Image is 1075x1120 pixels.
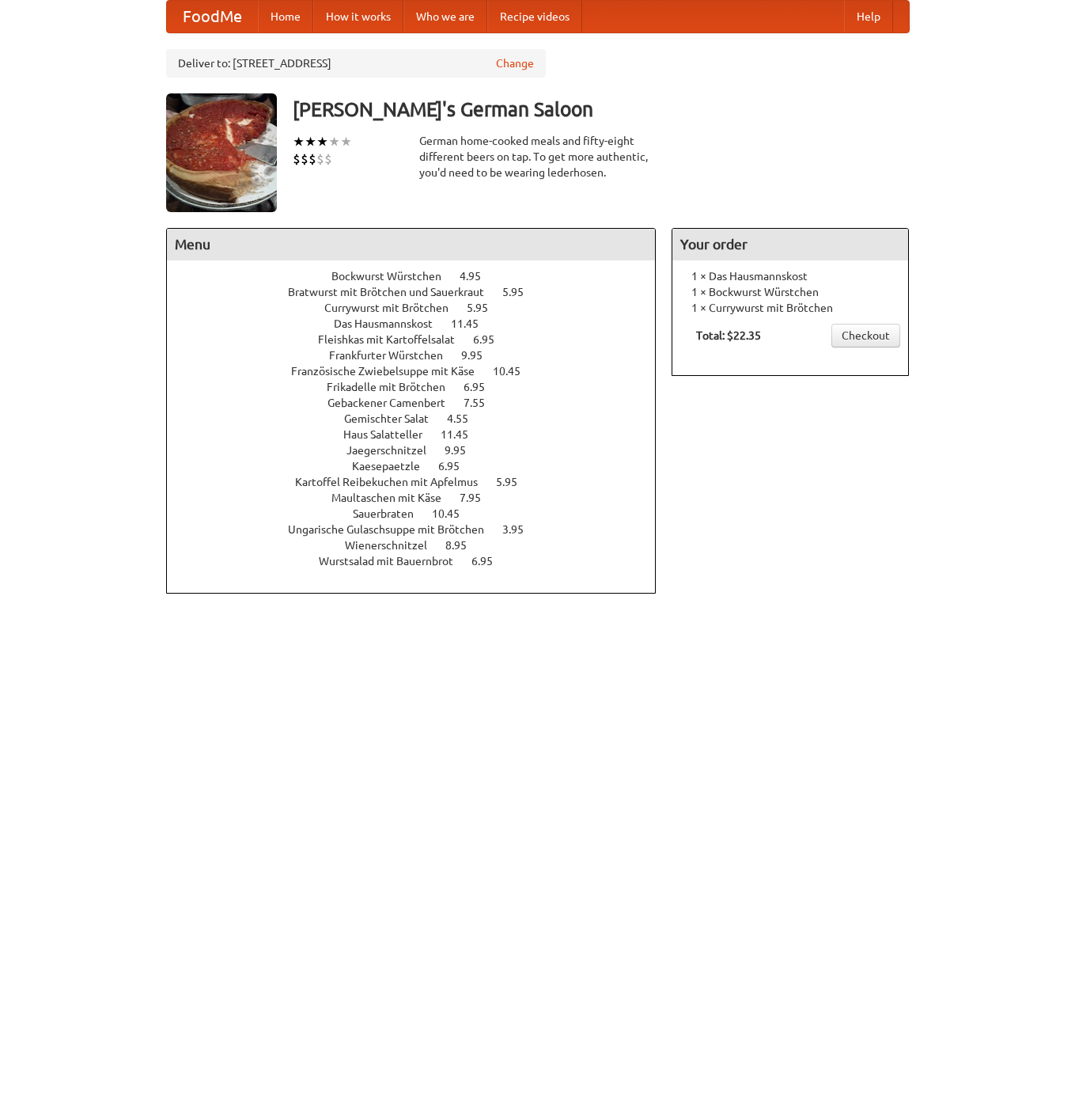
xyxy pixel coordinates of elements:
a: Kartoffel Reibekuchen mit Apfelmus 5.95 [295,476,547,488]
span: 3.95 [502,523,539,536]
span: 9.95 [445,444,482,457]
a: Haus Salatteller 11.45 [343,428,498,441]
a: Frankfurter Würstchen 9.95 [329,349,512,362]
span: Das Hausmannskost [334,317,449,330]
li: 1 × Currywurst mit Brötchen [680,300,900,316]
li: ★ [305,133,316,150]
li: $ [308,150,316,168]
li: $ [293,150,301,168]
li: $ [301,150,308,168]
a: Change [496,55,534,71]
a: Kaesepaetzle 6.95 [352,460,489,473]
span: Maultaschen mit Käse [331,492,457,504]
a: Home [258,1,313,32]
span: Bockwurst Würstchen [331,270,457,283]
span: 7.55 [464,397,501,409]
li: $ [324,150,332,168]
a: FoodMe [167,1,258,32]
span: Sauerbraten [353,507,430,520]
a: Currywurst mit Brötchen 5.95 [324,302,517,314]
a: Help [844,1,893,32]
li: ★ [316,133,328,150]
li: ★ [340,133,352,150]
a: How it works [313,1,403,32]
span: Gemischter Salat [344,412,445,425]
span: 11.45 [441,428,484,441]
li: ★ [293,133,305,150]
div: Deliver to: [STREET_ADDRESS] [166,49,546,78]
h4: Menu [167,229,656,260]
h4: Your order [672,229,908,260]
a: Bratwurst mit Brötchen und Sauerkraut 5.95 [288,286,553,298]
span: Wurstsalad mit Bauernbrot [319,555,469,568]
span: 4.55 [447,412,484,425]
span: 6.95 [438,460,475,473]
a: Gebackener Camenbert 7.55 [327,397,514,409]
span: Kartoffel Reibekuchen mit Apfelmus [295,476,494,488]
li: 1 × Das Hausmannskost [680,268,900,284]
span: Ungarische Gulaschsuppe mit Brötchen [288,523,500,536]
a: Ungarische Gulaschsuppe mit Brötchen 3.95 [288,523,553,536]
h3: [PERSON_NAME]'s German Saloon [293,93,910,125]
b: Total: $22.35 [696,329,761,342]
span: 5.95 [467,302,504,314]
a: Recipe videos [487,1,582,32]
span: 4.95 [460,270,497,283]
a: Wienerschnitzel 8.95 [345,539,496,552]
a: Maultaschen mit Käse 7.95 [331,492,510,504]
span: Gebackener Camenbert [327,397,461,409]
span: 10.45 [493,365,536,378]
li: $ [316,150,324,168]
a: Fleishkas mit Kartoffelsalat 6.95 [318,333,524,346]
span: 5.95 [502,286,539,298]
span: 6.95 [464,381,501,393]
a: Who we are [403,1,487,32]
span: Frikadelle mit Brötchen [327,381,461,393]
span: 10.45 [432,507,475,520]
a: Französische Zwiebelsuppe mit Käse 10.45 [291,365,550,378]
span: 11.45 [451,317,494,330]
span: Wienerschnitzel [345,539,443,552]
span: 6.95 [473,333,510,346]
span: Haus Salatteller [343,428,438,441]
a: Frikadelle mit Brötchen 6.95 [327,381,514,393]
span: Kaesepaetzle [352,460,436,473]
span: 7.95 [460,492,497,504]
a: Das Hausmannskost 11.45 [334,317,508,330]
span: 5.95 [496,476,533,488]
li: 1 × Bockwurst Würstchen [680,284,900,300]
div: German home-cooked meals and fifty-eight different beers on tap. To get more authentic, you'd nee... [419,133,657,180]
span: Französische Zwiebelsuppe mit Käse [291,365,490,378]
span: 9.95 [461,349,498,362]
span: 8.95 [445,539,483,552]
a: Bockwurst Würstchen 4.95 [331,270,510,283]
a: Sauerbraten 10.45 [353,507,489,520]
a: Gemischter Salat 4.55 [344,412,498,425]
span: Fleishkas mit Kartoffelsalat [318,333,471,346]
a: Jaegerschnitzel 9.95 [346,444,495,457]
img: angular.jpg [166,93,277,212]
a: Wurstsalad mit Bauernbrot 6.95 [319,555,522,568]
span: 6.95 [471,555,509,568]
a: Checkout [831,324,900,347]
span: Bratwurst mit Brötchen und Sauerkraut [288,286,500,298]
li: ★ [328,133,340,150]
span: Jaegerschnitzel [346,444,442,457]
span: Frankfurter Würstchen [329,349,459,362]
span: Currywurst mit Brötchen [324,302,464,314]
